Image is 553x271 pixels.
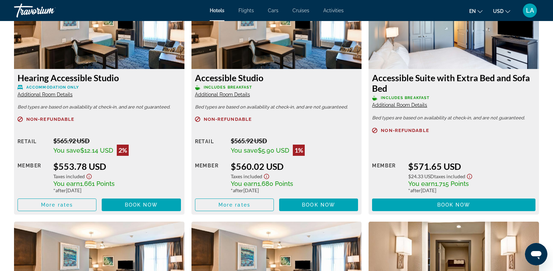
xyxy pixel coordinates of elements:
span: You earn [231,180,257,187]
div: Retail [195,137,225,156]
span: Additional Room Details [195,92,250,97]
a: Cars [268,8,278,13]
h3: Accessible Studio [195,72,358,83]
div: $565.92 USD [53,137,181,145]
span: More rates [41,202,73,208]
span: More rates [218,202,250,208]
div: Member [18,161,48,193]
div: Member [372,161,403,193]
span: Non-refundable [204,117,252,121]
span: Non-refundable [26,117,74,121]
div: * [DATE] [53,187,181,193]
button: Change currency [493,6,510,16]
a: Cruises [292,8,309,13]
span: $5.90 USD [258,147,289,154]
span: 1,661 Points [80,180,115,187]
button: Show Taxes and Fees disclaimer [465,172,474,180]
span: Non-refundable [381,128,429,133]
button: Book now [102,199,181,211]
span: You earn [53,180,80,187]
a: Travorium [14,1,84,20]
button: More rates [18,199,96,211]
button: Change language [469,6,483,16]
h3: Hearing Accessible Studio [18,72,181,83]
a: Activities [323,8,344,13]
div: * [DATE] [408,187,535,193]
span: Book now [437,202,471,208]
div: $553.78 USD [53,161,181,172]
span: after [233,187,243,193]
div: $560.02 USD [231,161,358,172]
div: 2% [117,145,129,156]
a: Flights [238,8,254,13]
span: 1,715 Points [435,180,469,187]
button: Book now [372,199,535,211]
span: Additional Room Details [372,102,427,108]
span: Includes Breakfast [204,85,252,90]
button: More rates [195,199,274,211]
span: $12.14 USD [80,147,113,154]
div: Member [195,161,225,193]
button: Show Taxes and Fees disclaimer [262,172,271,180]
div: $571.65 USD [408,161,535,172]
p: Bed types are based on availability at check-in, and are not guaranteed. [18,105,181,110]
div: * [DATE] [231,187,358,193]
span: You save [53,147,80,154]
span: 1,680 Points [257,180,293,187]
span: You earn [408,180,435,187]
button: User Menu [521,3,539,18]
span: after [55,187,66,193]
div: $565.92 USD [231,137,358,145]
span: after [410,187,421,193]
span: Additional Room Details [18,92,73,97]
span: Book now [125,202,158,208]
span: Book now [302,202,335,208]
span: Taxes included [53,173,85,179]
span: Includes Breakfast [381,96,430,100]
div: Retail [18,137,48,156]
span: Taxes included [434,173,465,179]
div: 1% [293,145,305,156]
span: LA [526,7,534,14]
h3: Accessible Suite with Extra Bed and Sofa Bed [372,72,535,93]
span: USD [493,8,504,14]
iframe: Button to launch messaging window [525,243,547,265]
span: $24.33 USD [408,173,434,179]
a: Hotels [210,8,224,13]
button: Show Taxes and Fees disclaimer [85,172,93,180]
button: Book now [279,199,358,211]
span: Accommodation Only [26,85,79,90]
span: Taxes included [231,173,262,179]
span: You save [231,147,258,154]
p: Bed types are based on availability at check-in, and are not guaranteed. [372,116,535,120]
span: en [469,8,476,14]
p: Bed types are based on availability at check-in, and are not guaranteed. [195,105,358,110]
